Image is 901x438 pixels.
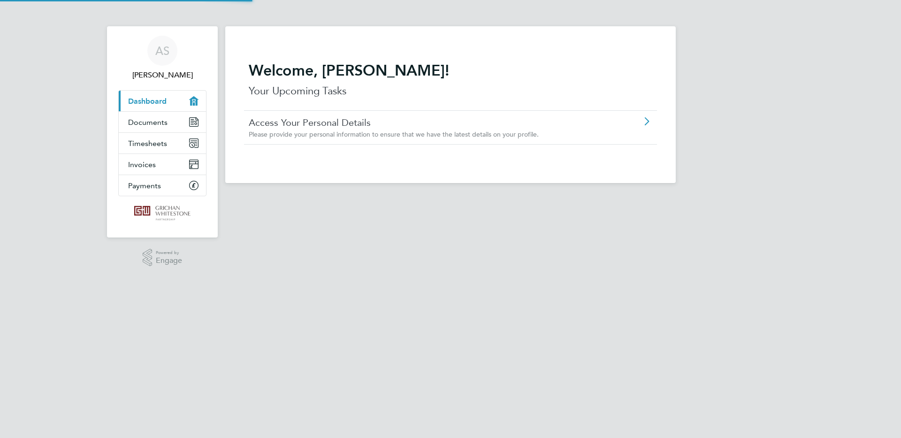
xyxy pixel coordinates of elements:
span: Timesheets [128,139,167,148]
span: AS [155,45,169,57]
img: grichanwhitestone-logo-retina.png [134,206,190,221]
span: Powered by [156,249,182,257]
a: Dashboard [119,91,206,111]
span: Payments [128,181,161,190]
span: Please provide your personal information to ensure that we have the latest details on your profile. [249,130,539,138]
a: Powered byEngage [143,249,183,267]
a: Payments [119,175,206,196]
a: Invoices [119,154,206,175]
a: AS[PERSON_NAME] [118,36,206,81]
a: Access Your Personal Details [249,116,599,129]
span: Documents [128,118,168,127]
span: Alan Sawyer [118,69,206,81]
p: Your Upcoming Tasks [249,84,652,99]
a: Timesheets [119,133,206,154]
span: Dashboard [128,97,167,106]
span: Engage [156,257,182,265]
h2: Welcome, [PERSON_NAME]! [249,61,652,80]
a: Documents [119,112,206,132]
span: Invoices [128,160,156,169]
a: Go to home page [118,206,206,221]
nav: Main navigation [107,26,218,238]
